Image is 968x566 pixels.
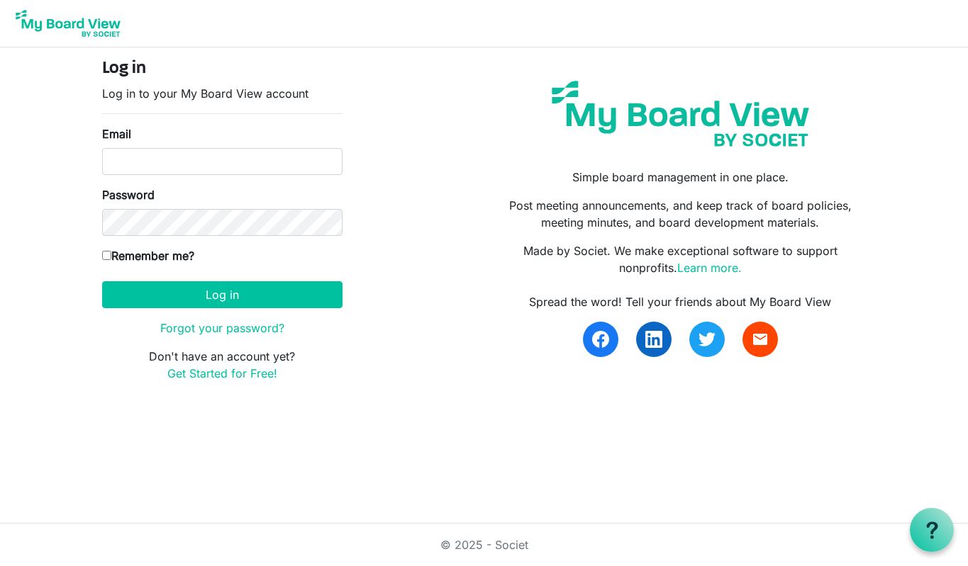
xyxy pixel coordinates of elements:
[494,197,866,231] p: Post meeting announcements, and keep track of board policies, meeting minutes, and board developm...
[102,251,111,260] input: Remember me?
[541,70,820,157] img: my-board-view-societ.svg
[645,331,662,348] img: linkedin.svg
[102,247,194,264] label: Remember me?
[102,125,131,142] label: Email
[11,6,125,41] img: My Board View Logo
[742,322,778,357] a: email
[102,59,343,79] h4: Log in
[160,321,284,335] a: Forgot your password?
[102,186,155,203] label: Password
[592,331,609,348] img: facebook.svg
[699,331,716,348] img: twitter.svg
[102,281,343,308] button: Log in
[102,348,343,382] p: Don't have an account yet?
[494,293,866,310] div: Spread the word! Tell your friends about My Board View
[494,242,866,276] p: Made by Societ. We make exceptional software to support nonprofits.
[494,169,866,186] p: Simple board management in one place.
[677,261,742,275] a: Learn more.
[167,366,277,380] a: Get Started for Free!
[752,331,769,348] span: email
[440,538,528,552] a: © 2025 - Societ
[102,85,343,102] p: Log in to your My Board View account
